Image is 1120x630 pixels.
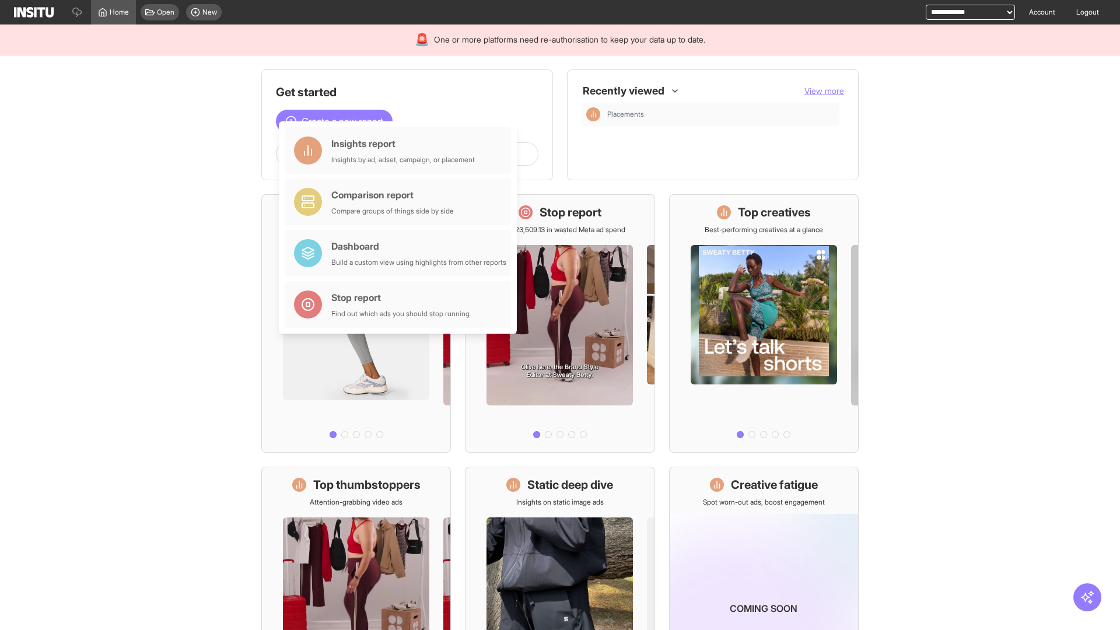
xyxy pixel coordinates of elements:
[310,498,402,507] p: Attention-grabbing video ads
[705,225,823,235] p: Best-performing creatives at a glance
[14,7,54,17] img: Logo
[465,194,654,453] a: Stop reportSave £23,509.13 in wasted Meta ad spend
[202,8,217,17] span: New
[331,258,506,267] div: Build a custom view using highlights from other reports
[527,477,613,493] h1: Static deep dive
[302,114,383,128] span: Create a new report
[331,239,506,253] div: Dashboard
[331,206,454,216] div: Compare groups of things side by side
[669,194,859,453] a: Top creativesBest-performing creatives at a glance
[331,309,470,318] div: Find out which ads you should stop running
[516,498,604,507] p: Insights on static image ads
[586,107,600,121] div: Insights
[540,204,601,220] h1: Stop report
[607,110,835,119] span: Placements
[494,225,625,235] p: Save £23,509.13 in wasted Meta ad spend
[331,155,475,164] div: Insights by ad, adset, campaign, or placement
[804,85,844,97] button: View more
[157,8,174,17] span: Open
[331,290,470,304] div: Stop report
[313,477,421,493] h1: Top thumbstoppers
[261,194,451,453] a: What's live nowSee all active ads instantly
[607,110,644,119] span: Placements
[415,32,429,48] div: 🚨
[276,84,538,100] h1: Get started
[738,204,811,220] h1: Top creatives
[331,188,454,202] div: Comparison report
[331,136,475,150] div: Insights report
[434,34,705,45] span: One or more platforms need re-authorisation to keep your data up to date.
[804,86,844,96] span: View more
[276,110,393,133] button: Create a new report
[110,8,129,17] span: Home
